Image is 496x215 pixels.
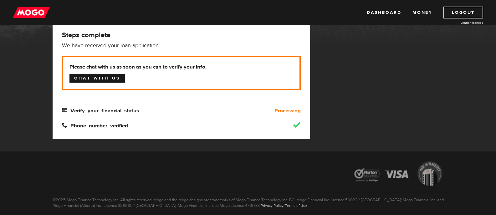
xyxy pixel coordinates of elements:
b: Processing [274,107,301,115]
img: mogo_logo-11ee424be714fa7cbb0f0f49df9e16ec.png [13,7,50,18]
a: Terms of Use [285,203,307,208]
a: Money [412,7,432,18]
span: Phone number verified [62,122,128,128]
span: Verify your financial status [62,107,139,113]
b: Please chat with us as soon as you can to verify your info. [69,63,293,71]
a: Logout [443,7,483,18]
iframe: LiveChat chat widget [470,189,496,215]
p: ©2025 Mogo Finance Technology Inc. All rights reserved. Mogo and the Mogo designs are trademarks ... [48,192,448,208]
h4: Steps complete [62,31,301,39]
a: Chat with us [69,74,125,83]
a: Dashboard [367,7,401,18]
img: legal-icons-92a2ffecb4d32d839781d1b4e4802d7b.png [348,157,448,192]
a: Privacy Policy [261,203,284,208]
p: We have received your loan application [62,42,301,49]
a: Lender licences [436,20,483,25]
